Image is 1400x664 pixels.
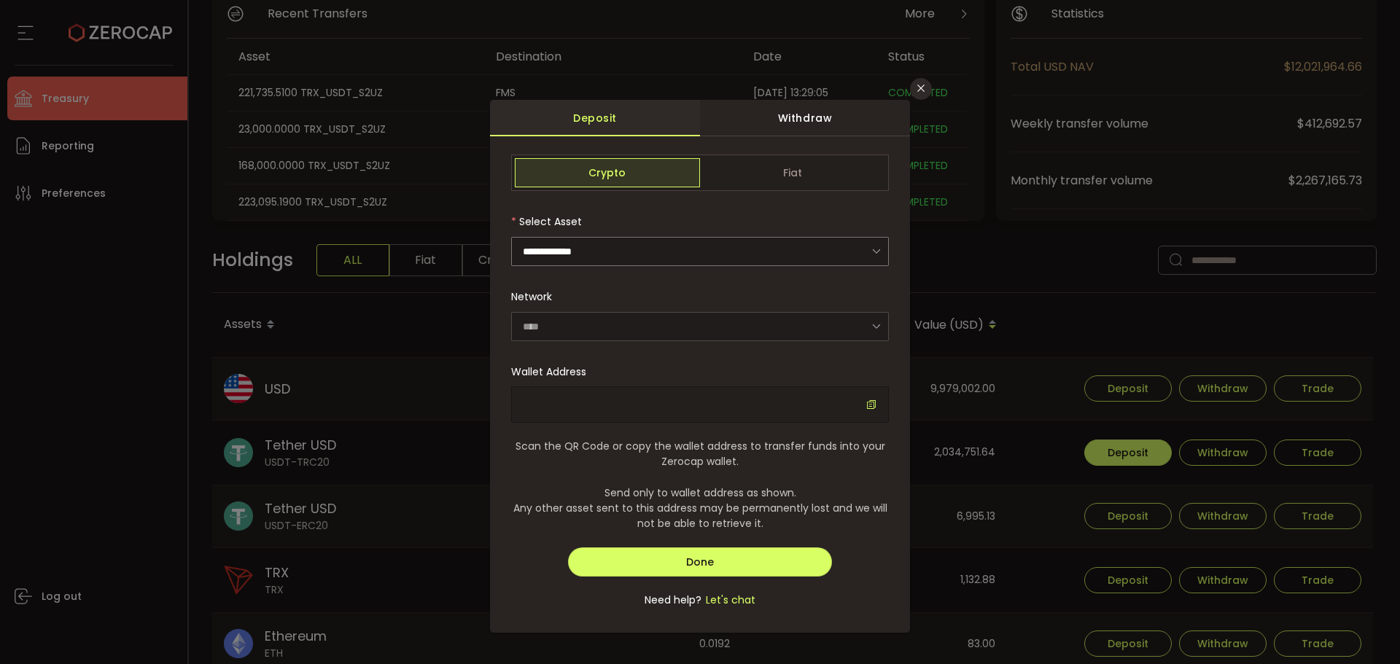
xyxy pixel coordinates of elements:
[511,501,889,531] span: Any other asset sent to this address may be permanently lost and we will not be able to retrieve it.
[511,485,889,501] span: Send only to wallet address as shown.
[645,593,701,608] span: Need help?
[511,214,582,229] label: Select Asset
[490,100,910,633] div: dialog
[568,547,833,577] button: Done
[1327,594,1400,664] iframe: Chat Widget
[511,289,552,304] label: Network
[700,158,885,187] span: Fiat
[700,100,910,136] div: Withdraw
[515,158,700,187] span: Crypto
[701,593,755,608] span: Let's chat
[511,364,586,379] label: Wallet Address
[910,78,932,100] button: Close
[511,439,889,469] span: Scan the QR Code or copy the wallet address to transfer funds into your Zerocap wallet.
[490,100,700,136] div: Deposit
[686,555,714,569] span: Done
